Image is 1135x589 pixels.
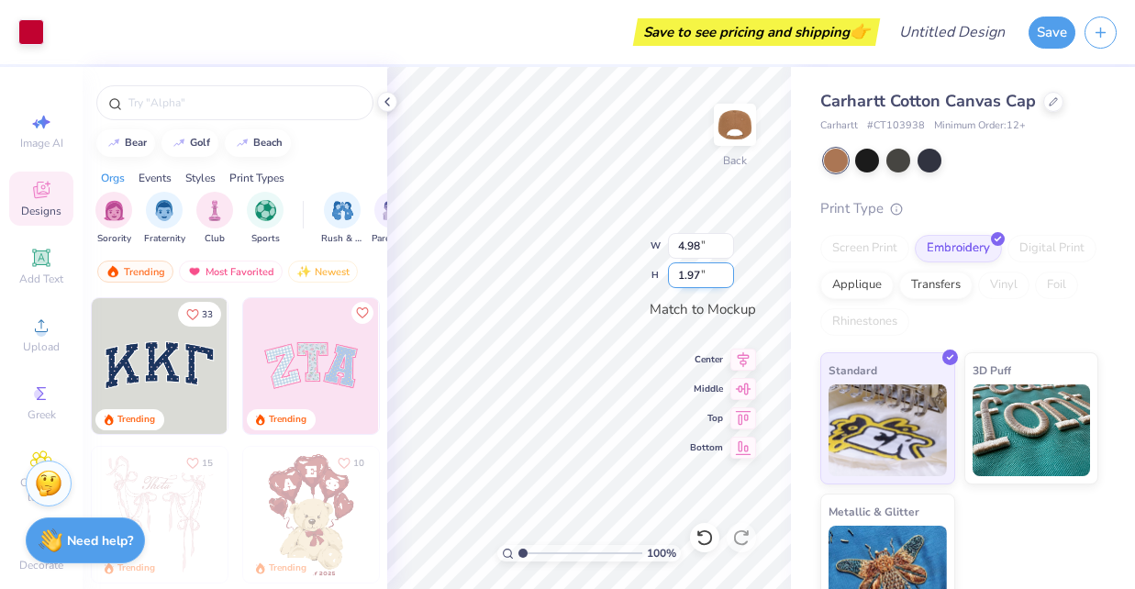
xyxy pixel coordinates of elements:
div: beach [253,138,283,148]
span: Metallic & Glitter [829,502,919,521]
div: Print Types [229,170,284,186]
div: Digital Print [1007,235,1096,262]
span: Fraternity [144,232,185,246]
img: 3D Puff [973,384,1091,476]
img: trending.gif [106,265,120,278]
img: trend_line.gif [106,138,121,149]
span: Carhartt Cotton Canvas Cap [820,90,1036,112]
div: golf [190,138,210,148]
img: Sorority Image [104,200,125,221]
div: filter for Club [196,192,233,246]
span: Parent's Weekend [372,232,414,246]
span: Standard [829,361,877,380]
button: Like [178,450,221,475]
button: Like [178,302,221,327]
img: Sports Image [255,200,276,221]
img: most_fav.gif [187,265,202,278]
button: filter button [321,192,363,246]
input: Try "Alpha" [127,94,362,112]
span: Sports [251,232,280,246]
span: 15 [202,459,213,468]
span: Image AI [20,136,63,150]
div: filter for Parent's Weekend [372,192,414,246]
span: Top [690,412,723,425]
div: Events [139,170,172,186]
span: Clipart & logos [9,475,73,505]
div: bear [125,138,147,148]
span: Middle [690,383,723,395]
div: filter for Sorority [95,192,132,246]
div: filter for Fraternity [144,192,185,246]
div: Back [723,152,747,169]
img: 9980f5e8-e6a1-4b4a-8839-2b0e9349023c [243,298,379,434]
div: Trending [117,561,155,575]
div: Rhinestones [820,308,909,336]
span: 100 % [647,545,676,561]
img: 587403a7-0594-4a7f-b2bd-0ca67a3ff8dd [243,447,379,583]
img: Club Image [205,200,225,221]
button: filter button [247,192,284,246]
button: golf [161,129,218,157]
img: 3b9aba4f-e317-4aa7-a679-c95a879539bd [92,298,228,434]
img: d12a98c7-f0f7-4345-bf3a-b9f1b718b86e [227,447,362,583]
img: 83dda5b0-2158-48ca-832c-f6b4ef4c4536 [92,447,228,583]
img: Parent's Weekend Image [383,200,404,221]
button: filter button [144,192,185,246]
div: Orgs [101,170,125,186]
span: Club [205,232,225,246]
span: 33 [202,310,213,319]
button: Like [351,302,373,324]
img: trend_line.gif [172,138,186,149]
div: Styles [185,170,216,186]
button: bear [96,129,155,157]
div: Print Type [820,198,1098,219]
div: Trending [97,261,173,283]
span: Decorate [19,558,63,572]
span: Sorority [97,232,131,246]
div: Transfers [899,272,973,299]
div: Most Favorited [179,261,283,283]
span: Designs [21,204,61,218]
button: filter button [372,192,414,246]
span: Add Text [19,272,63,286]
img: 5ee11766-d822-42f5-ad4e-763472bf8dcf [378,298,514,434]
img: trend_line.gif [235,138,250,149]
div: filter for Sports [247,192,284,246]
span: # CT103938 [867,118,925,134]
img: Fraternity Image [154,200,174,221]
div: Trending [117,413,155,427]
span: Carhartt [820,118,858,134]
div: Embroidery [915,235,1002,262]
span: Bottom [690,441,723,454]
span: 10 [353,459,364,468]
span: Upload [23,339,60,354]
span: Center [690,353,723,366]
div: Save to see pricing and shipping [638,18,875,46]
button: filter button [196,192,233,246]
div: Trending [269,561,306,575]
span: Greek [28,407,56,422]
strong: Need help? [67,532,133,550]
img: Rush & Bid Image [332,200,353,221]
div: Newest [288,261,358,283]
span: 👉 [850,20,870,42]
span: Minimum Order: 12 + [934,118,1026,134]
img: Back [717,106,753,143]
button: Save [1029,17,1075,49]
button: beach [225,129,291,157]
img: e74243e0-e378-47aa-a400-bc6bcb25063a [378,447,514,583]
img: Standard [829,384,947,476]
div: filter for Rush & Bid [321,192,363,246]
img: Newest.gif [296,265,311,278]
span: 3D Puff [973,361,1011,380]
div: Applique [820,272,894,299]
img: edfb13fc-0e43-44eb-bea2-bf7fc0dd67f9 [227,298,362,434]
span: Rush & Bid [321,232,363,246]
button: Like [329,450,373,475]
div: Trending [269,413,306,427]
div: Screen Print [820,235,909,262]
button: filter button [95,192,132,246]
input: Untitled Design [885,14,1019,50]
div: Foil [1035,272,1078,299]
div: Vinyl [978,272,1029,299]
